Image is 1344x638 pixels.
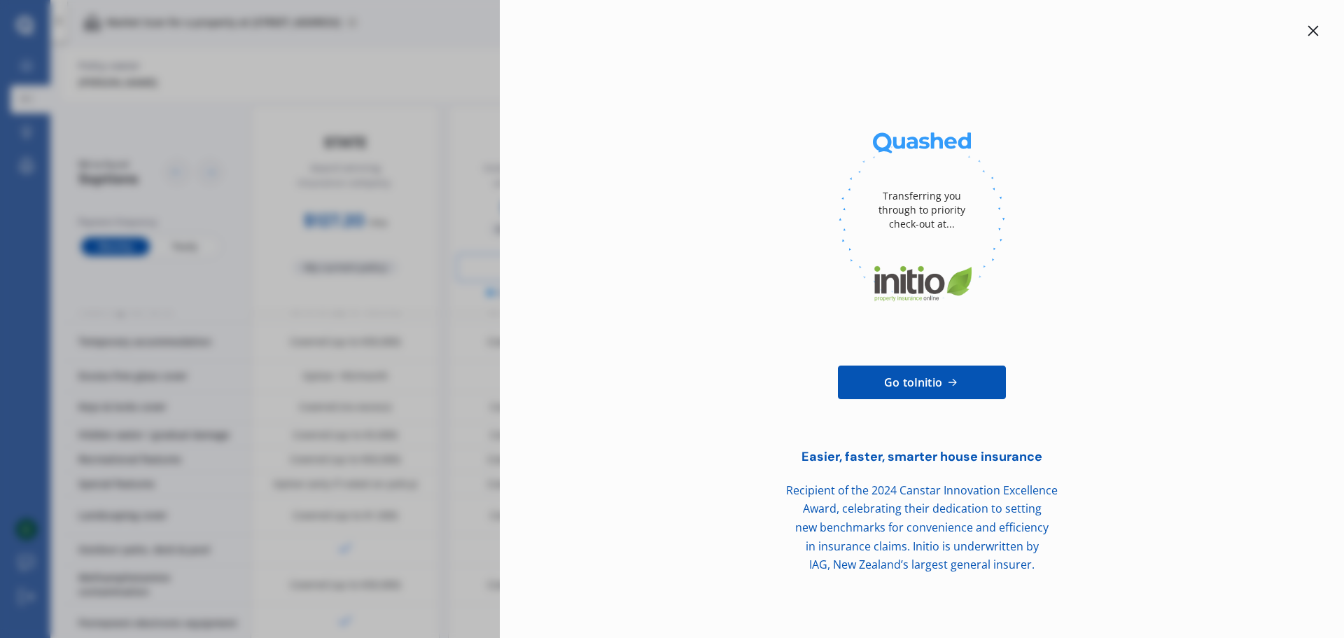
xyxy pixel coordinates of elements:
div: Transferring you through to priority check-out at... [866,168,978,252]
div: Recipient of the 2024 Canstar Innovation Excellence Award, celebrating their dedication to settin... [768,481,1076,574]
a: Go toInitio [838,366,1006,399]
span: Go to Initio [884,374,942,391]
img: Initio.webp [839,252,1005,315]
div: Easier, faster, smarter house insurance [768,450,1076,464]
